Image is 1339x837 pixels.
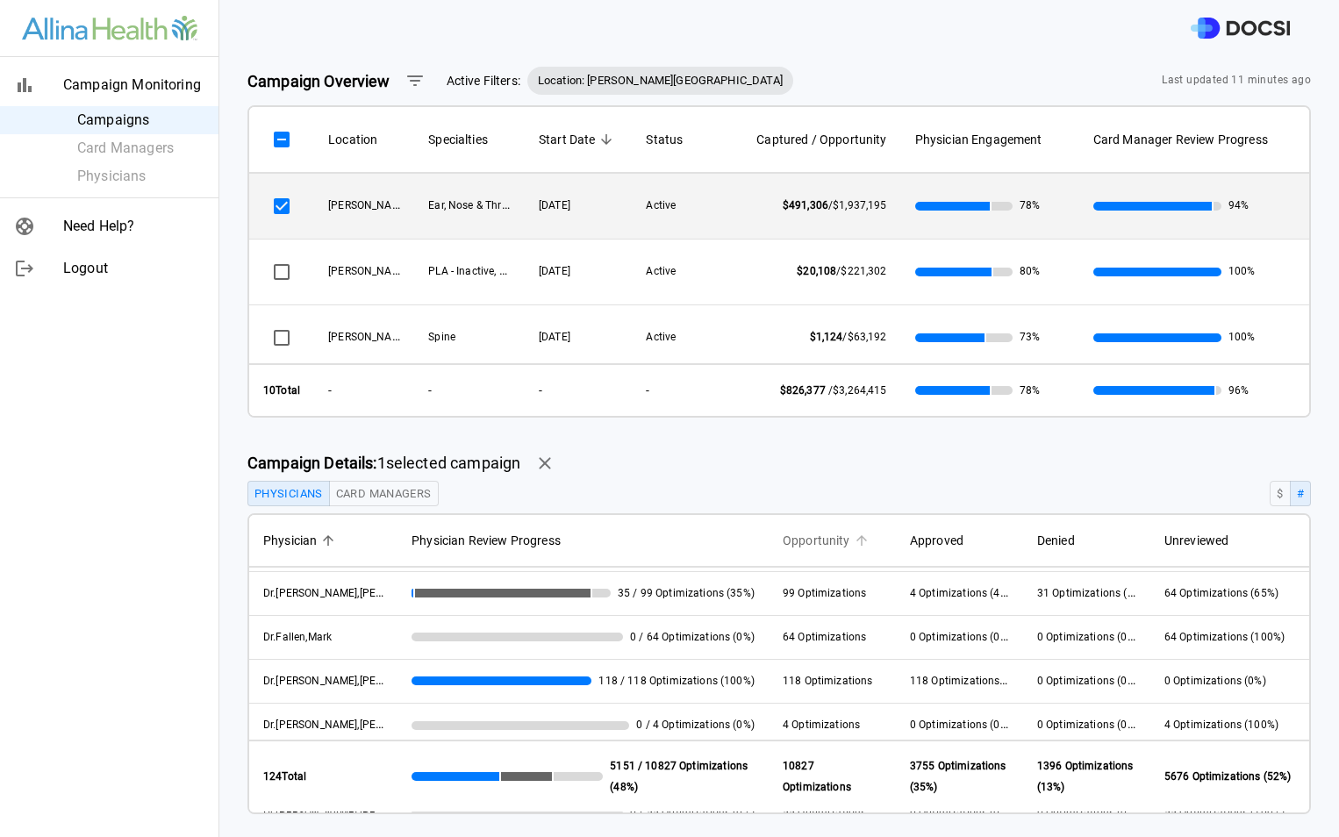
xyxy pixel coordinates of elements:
[646,265,676,277] span: Active
[1228,330,1256,345] span: 100%
[910,530,1009,551] span: Approved
[539,331,570,343] span: 04/11/2025
[1228,264,1256,279] span: 100%
[1164,719,1278,731] span: 4 Optimizations (100%)
[539,199,570,211] span: 06/25/2025
[247,481,330,506] button: Physicians
[636,718,755,733] span: 0 / 4 Optimizations (0%)
[598,674,755,689] span: 118 / 118 Optimizations (100%)
[1290,481,1311,506] button: #
[328,129,400,150] span: Location
[263,717,441,731] span: Dr. Frane, Nicholas
[910,761,1006,794] strong: 3755 Optimizations (35%)
[412,533,561,547] span: Physician Review Progress
[780,384,887,397] span: /
[1093,129,1268,150] span: Card Manager Review Progress
[539,265,570,277] span: 04/11/2025
[263,673,441,687] span: Dr. Fleming, Todd
[77,110,204,131] span: Campaigns
[910,585,1012,599] span: 4 Optimizations (4%)
[783,530,850,551] span: Opportunity
[783,719,860,731] span: 4 Optimizations
[247,72,390,90] strong: Campaign Overview
[22,16,197,41] img: Site Logo
[328,263,513,277] span: Abbott Northwestern Hospital
[646,331,676,343] span: Active
[1020,330,1040,345] span: 73%
[539,129,619,150] span: Start Date
[1191,18,1290,39] img: DOCSI Logo
[1228,380,1249,401] span: 96%
[1164,675,1266,687] span: 0 Optimizations (0%)
[1228,198,1249,213] span: 94%
[1162,72,1311,89] span: Last updated 11 minutes ago
[1093,129,1291,150] span: Card Manager Review Progress
[263,631,332,643] span: Dr. Fallen, Mark
[1164,530,1229,551] span: Unreviewed
[428,129,511,150] span: Specialties
[646,129,705,150] span: Status
[780,384,826,397] span: $826,377
[841,265,886,277] span: $221,302
[247,454,377,472] strong: Campaign Details:
[428,197,725,211] span: Ear, Nose & Throat, General, Gynecology, Orthopedics, Urology
[428,129,488,150] span: Specialties
[539,129,596,150] span: Start Date
[848,331,887,343] span: $63,192
[525,363,633,416] th: -
[263,585,441,599] span: Dr. Fadden, Paul
[1020,198,1040,213] span: 78%
[783,530,882,551] span: Opportunity
[783,675,873,687] span: 118 Optimizations
[1037,530,1075,551] span: Denied
[783,761,851,794] strong: 10827 Optimizations
[1164,631,1285,643] span: 64 Optimizations (100%)
[247,451,520,475] span: 1 selected campaign
[328,329,513,343] span: Abbott Northwestern Hospital
[910,717,1012,731] span: 0 Optimizations (0%)
[63,258,204,279] span: Logout
[833,384,887,397] span: $3,264,415
[329,481,439,506] button: Card Managers
[783,199,828,211] span: $491,306
[1037,717,1142,731] span: 0 Optimizations (0)%)
[1164,587,1278,599] span: 64 Optimizations (65%)
[797,265,886,277] span: /
[833,199,887,211] span: $1,937,195
[618,586,755,601] span: 35 / 99 Optimizations (35%)
[910,673,1037,687] span: 118 Optimizations (100%)
[915,129,1065,150] span: Physician Engagement
[734,129,886,150] span: Captured / Opportunity
[527,72,793,89] span: Location: [PERSON_NAME][GEOGRAPHIC_DATA]
[646,129,683,150] span: Status
[447,72,520,90] span: Active Filters:
[810,331,843,343] span: $1,124
[910,530,963,551] span: Approved
[63,75,204,96] span: Campaign Monitoring
[263,384,300,397] strong: 10 Total
[263,771,306,783] strong: 124 Total
[328,129,377,150] span: Location
[610,761,748,794] strong: 5151 / 10827 Optimizations (48%)
[428,331,455,343] span: Spine
[1164,530,1295,551] span: Unreviewed
[632,363,720,416] th: -
[63,216,204,237] span: Need Help?
[783,199,887,211] span: /
[783,631,866,643] span: 64 Optimizations
[646,199,676,211] span: Active
[1270,481,1290,506] button: $
[1020,264,1040,279] span: 80%
[1037,673,1142,687] span: 0 Optimizations (0)%)
[1037,585,1155,599] span: 31 Optimizations (31)%)
[314,363,414,416] th: -
[414,363,525,416] th: -
[1020,380,1040,401] span: 78%
[783,587,866,599] span: 99 Optimizations
[756,129,886,150] span: Captured / Opportunity
[328,197,513,211] span: Abbott Northwestern Hospital
[1037,530,1136,551] span: Denied
[910,629,1012,643] span: 0 Optimizations (0%)
[1164,771,1292,783] strong: 5676 Optimizations (52%)
[428,263,616,277] span: PLA - Inactive, Plastic, Plastic - Exclude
